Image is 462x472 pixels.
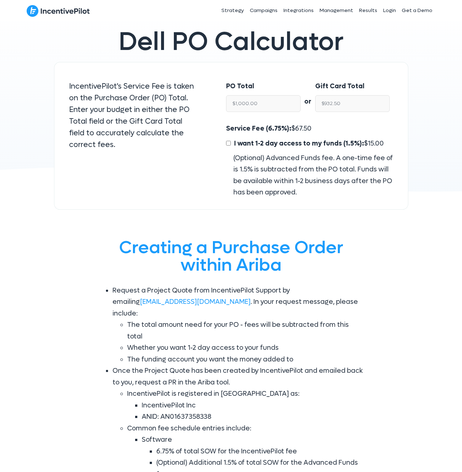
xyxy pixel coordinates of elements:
span: 15.00 [368,139,384,148]
span: Dell PO Calculator [119,25,344,58]
a: Results [356,1,380,20]
li: IncentivePilot is registered in [GEOGRAPHIC_DATA] as: [127,388,364,423]
a: Campaigns [247,1,280,20]
a: Login [380,1,399,20]
a: [EMAIL_ADDRESS][DOMAIN_NAME] [140,298,251,306]
label: PO Total [226,81,254,92]
div: $ [226,123,393,198]
span: I want 1-2 day access to my funds (1.5%): [234,139,364,148]
li: IncentivePilot Inc [142,400,364,411]
img: IncentivePilot [27,5,90,17]
span: 67.50 [295,124,312,133]
span: Creating a Purchase Order within Ariba [119,236,343,276]
nav: Header Menu [168,1,436,20]
span: Service Fee (6.75%): [226,124,291,133]
a: Integrations [280,1,317,20]
li: 6.75% of total SOW for the IncentivePilot fee [156,446,364,457]
p: IncentivePilot's Service Fee is taken on the Purchase Order (PO) Total. Enter your budget in eith... [69,81,197,151]
li: Whether you want 1-2 day access to your funds [127,342,364,354]
label: Gift Card Total [315,81,364,92]
a: Get a Demo [399,1,435,20]
span: $ [232,139,384,148]
li: ANID: AN01637358338 [142,411,364,423]
a: Management [317,1,356,20]
li: The funding account you want the money added to [127,354,364,365]
li: Request a Project Quote from IncentivePilot Support by emailing . In your request message, please... [112,285,364,365]
div: or [301,81,315,108]
li: The total amount need for your PO - fees will be subtracted from this total [127,319,364,342]
a: Strategy [218,1,247,20]
div: (Optional) Advanced Funds fee. A one-time fee of is 1.5% is subtracted from the PO total. Funds w... [226,152,393,198]
input: I want 1-2 day access to my funds (1.5%):$15.00 [226,141,231,146]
